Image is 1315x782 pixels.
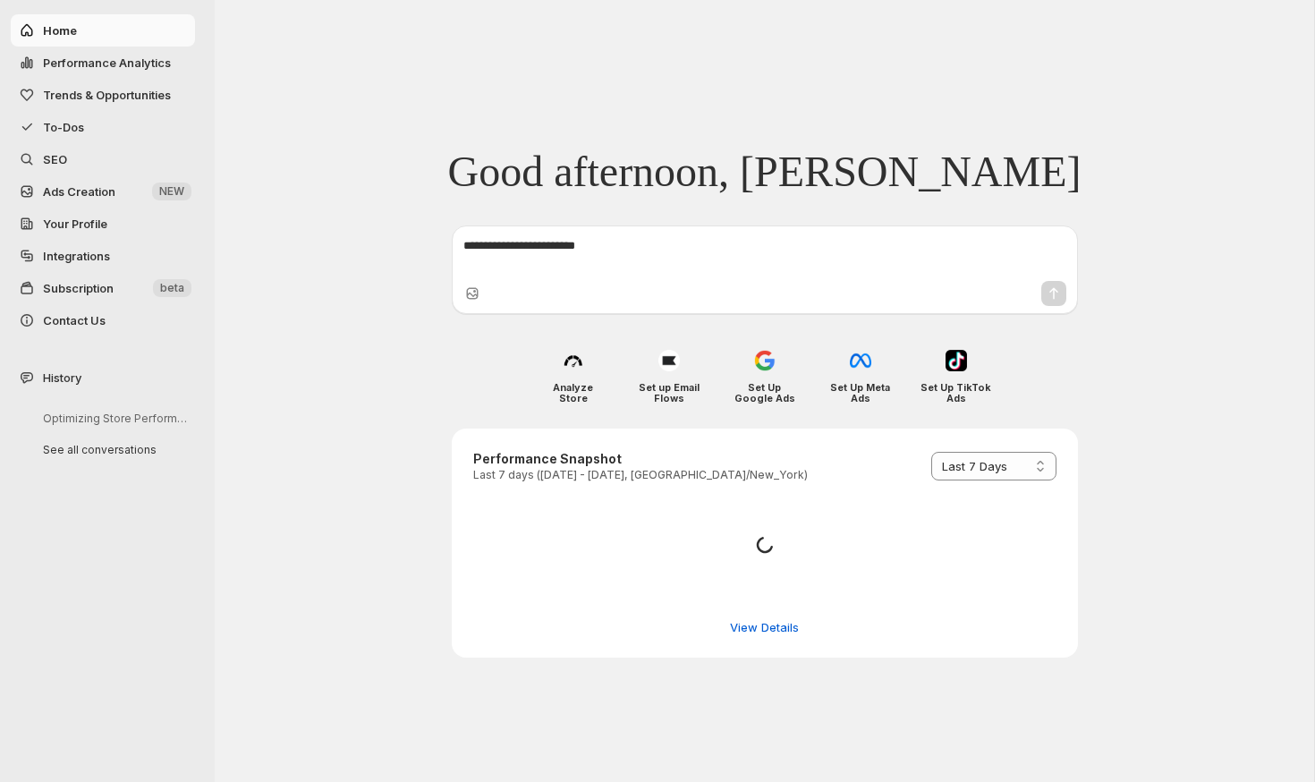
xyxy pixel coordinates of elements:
a: Your Profile [11,208,195,240]
img: Set Up TikTok Ads icon [946,350,967,371]
span: Ads Creation [43,184,115,199]
a: SEO [11,143,195,175]
span: Contact Us [43,313,106,327]
img: Set Up Google Ads icon [754,350,776,371]
span: View Details [730,618,799,636]
img: Set up Email Flows icon [658,350,680,371]
img: Set Up Meta Ads icon [850,350,871,371]
button: Upload image [463,285,481,302]
p: Last 7 days ([DATE] - [DATE], [GEOGRAPHIC_DATA]/New_York) [473,468,808,482]
h4: Analyze Store [538,382,608,404]
button: Performance Analytics [11,47,195,79]
span: Trends & Opportunities [43,88,171,102]
span: Integrations [43,249,110,263]
span: NEW [159,184,184,199]
span: History [43,369,81,387]
span: Home [43,23,77,38]
span: SEO [43,152,67,166]
span: Your Profile [43,217,107,231]
span: To-Dos [43,120,84,134]
span: Subscription [43,281,114,295]
span: beta [160,281,184,295]
h4: Set Up Google Ads [729,382,800,404]
h4: Set up Email Flows [633,382,704,404]
h3: Performance Snapshot [473,450,808,468]
button: See all conversations [29,436,199,463]
span: Good afternoon, [PERSON_NAME] [448,146,1082,198]
button: Home [11,14,195,47]
button: Optimizing Store Performance Analysis Steps [29,404,199,432]
h4: Set Up TikTok Ads [920,382,991,404]
button: Trends & Opportunities [11,79,195,111]
button: View detailed performance [719,613,810,642]
h4: Set Up Meta Ads [825,382,895,404]
img: Analyze Store icon [563,350,584,371]
button: Ads Creation [11,175,195,208]
span: Performance Analytics [43,55,171,70]
button: Contact Us [11,304,195,336]
button: Subscription [11,272,195,304]
a: Integrations [11,240,195,272]
button: To-Dos [11,111,195,143]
